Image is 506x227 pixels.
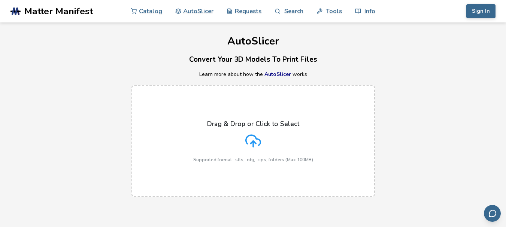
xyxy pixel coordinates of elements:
[466,4,496,18] button: Sign In
[264,71,291,78] a: AutoSlicer
[193,157,313,162] p: Supported format: .stls, .obj, .zips, folders (Max 100MB)
[207,120,299,128] p: Drag & Drop or Click to Select
[24,6,93,16] span: Matter Manifest
[484,205,501,222] button: Send feedback via email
